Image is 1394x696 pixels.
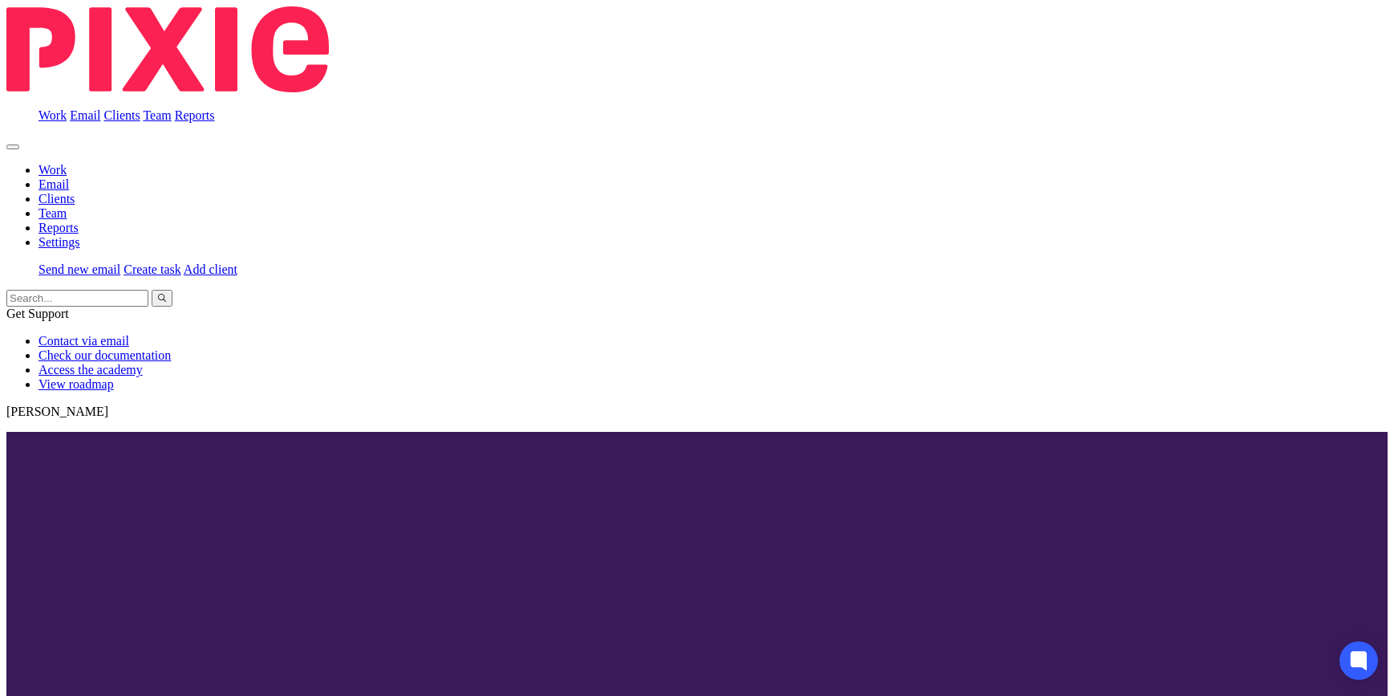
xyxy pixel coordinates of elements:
a: Send new email [38,263,120,276]
a: Contact via email [38,334,129,348]
span: Get Support [6,307,69,320]
a: Work [38,108,67,122]
a: Clients [103,108,140,122]
img: Pixie [6,6,329,92]
a: Reports [38,221,79,234]
a: Team [143,108,171,122]
a: Access the academy [38,363,143,376]
a: Work [38,163,67,177]
input: Search [6,290,148,307]
button: Search [152,290,172,307]
a: Team [38,206,67,220]
a: Add client [184,263,237,276]
a: View roadmap [38,377,114,391]
a: Create task [124,263,181,276]
p: [PERSON_NAME] [6,405,1388,419]
a: Email [70,108,100,122]
a: Clients [38,192,75,206]
a: Check our documentation [38,348,171,362]
a: Settings [38,235,80,249]
a: Reports [175,108,215,122]
a: Email [38,177,69,191]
